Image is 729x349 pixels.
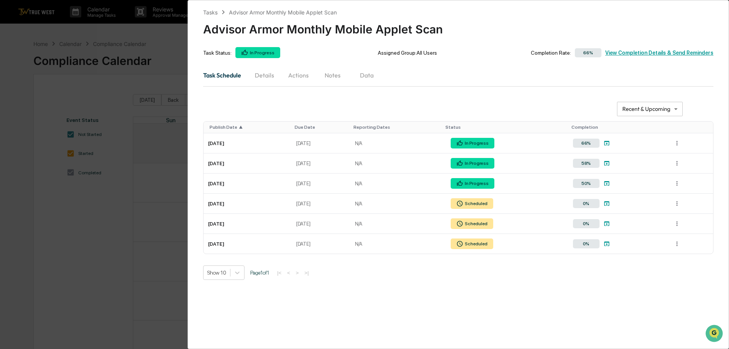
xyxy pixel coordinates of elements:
a: 0% [573,198,661,209]
span: ▲ [239,125,243,130]
button: < [285,270,292,276]
div: secondary tabs example [203,66,713,84]
span: Preclearance [15,96,49,103]
p: How can we help? [8,16,138,28]
a: 66% [573,138,661,148]
div: Toggle SortBy [353,125,439,130]
div: Recent & Upcoming [617,102,683,116]
td: [DATE] [292,174,350,194]
a: Powered byPylon [54,128,92,134]
button: Data [350,66,384,84]
div: Advisor Armor Monthly Mobile Applet Scan [229,9,337,16]
td: [DATE] [204,214,292,234]
td: N/A [350,234,442,254]
a: 66%View Completion Details & Send Reminders [571,47,713,58]
td: N/A [350,153,442,174]
a: 58% [573,158,661,169]
div: Toggle SortBy [571,125,663,130]
div: Task Status: [203,46,284,59]
button: |< [275,270,284,276]
div: 🖐️ [8,96,14,103]
a: 🖐️Preclearance [5,93,52,106]
div: Assigned Group: All Users [378,50,437,56]
button: Details [247,66,281,84]
div: Advisor Armor Monthly Mobile Applet Scan [203,16,713,36]
div: In Progress [463,141,488,146]
div: 66% [575,48,601,57]
div: 0% [573,239,600,248]
td: [DATE] [292,234,350,254]
div: In Progress [463,181,488,186]
div: 50% [573,179,600,188]
span: Data Lookup [15,110,48,118]
td: [DATE] [292,194,350,214]
a: 0% [573,238,661,249]
div: 0% [573,199,600,208]
a: 🗄️Attestations [52,93,97,106]
div: Start new chat [26,58,125,66]
a: 🔎Data Lookup [5,107,51,121]
div: Toggle SortBy [672,125,710,130]
button: Start new chat [129,60,138,69]
button: Notes [316,66,350,84]
a: 50% [573,178,661,189]
div: Toggle SortBy [295,125,347,130]
div: Toggle SortBy [445,125,565,130]
td: [DATE] [204,234,292,254]
td: [DATE] [204,133,292,153]
button: >| [302,270,311,276]
div: 58% [573,159,600,168]
div: Scheduled [463,201,488,206]
div: Tasks [203,9,218,16]
div: 0% [573,219,600,228]
img: 1746055101610-c473b297-6a78-478c-a979-82029cc54cd1 [8,58,21,72]
div: View Completion Details & Send Reminders [571,47,713,58]
div: Scheduled [463,221,488,226]
div: Toggle SortBy [210,125,289,130]
td: N/A [350,194,442,214]
button: Actions [281,66,316,84]
td: [DATE] [292,214,350,234]
div: Completion Rate: [531,47,713,58]
td: [DATE] [292,133,350,153]
div: 🗄️ [55,96,61,103]
div: 66% [573,139,600,148]
div: 🔎 [8,111,14,117]
span: Page 1 of 1 [250,270,269,276]
td: N/A [350,214,442,234]
button: Task Schedule [203,66,247,84]
td: N/A [350,174,442,194]
td: [DATE] [204,194,292,214]
button: > [293,270,301,276]
td: [DATE] [204,153,292,174]
td: N/A [350,133,442,153]
a: 0% [573,218,661,229]
span: Pylon [76,129,92,134]
div: Scheduled [463,241,488,246]
div: In Progress [463,161,488,166]
td: [DATE] [204,174,292,194]
div: In Progress [248,50,275,55]
span: Attestations [63,96,94,103]
iframe: Open customer support [705,324,725,344]
div: We're available if you need us! [26,66,96,72]
td: [DATE] [292,153,350,174]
